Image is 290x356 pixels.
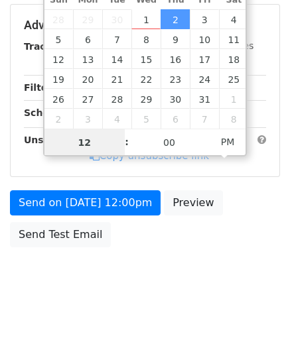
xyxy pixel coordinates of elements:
[131,29,161,49] span: October 8, 2025
[44,29,74,49] span: October 5, 2025
[102,49,131,69] span: October 14, 2025
[219,69,248,89] span: October 25, 2025
[73,9,102,29] span: September 29, 2025
[190,89,219,109] span: October 31, 2025
[190,29,219,49] span: October 10, 2025
[161,29,190,49] span: October 9, 2025
[190,69,219,89] span: October 24, 2025
[190,109,219,129] span: November 7, 2025
[73,69,102,89] span: October 20, 2025
[131,49,161,69] span: October 15, 2025
[24,41,68,52] strong: Tracking
[161,109,190,129] span: November 6, 2025
[24,107,72,118] strong: Schedule
[131,109,161,129] span: November 5, 2025
[164,190,222,215] a: Preview
[190,9,219,29] span: October 3, 2025
[102,109,131,129] span: November 4, 2025
[161,9,190,29] span: October 2, 2025
[44,109,74,129] span: November 2, 2025
[44,69,74,89] span: October 19, 2025
[44,129,125,156] input: Hour
[131,89,161,109] span: October 29, 2025
[73,29,102,49] span: October 6, 2025
[131,69,161,89] span: October 22, 2025
[102,89,131,109] span: October 28, 2025
[24,135,89,145] strong: Unsubscribe
[125,129,129,155] span: :
[24,18,266,32] h5: Advanced
[73,89,102,109] span: October 27, 2025
[10,222,111,247] a: Send Test Email
[10,190,161,215] a: Send on [DATE] 12:00pm
[161,89,190,109] span: October 30, 2025
[219,29,248,49] span: October 11, 2025
[190,49,219,69] span: October 17, 2025
[90,150,209,162] a: Copy unsubscribe link
[161,49,190,69] span: October 16, 2025
[102,69,131,89] span: October 21, 2025
[219,9,248,29] span: October 4, 2025
[129,129,210,156] input: Minute
[102,9,131,29] span: September 30, 2025
[224,292,290,356] iframe: Chat Widget
[161,69,190,89] span: October 23, 2025
[24,82,58,93] strong: Filters
[219,49,248,69] span: October 18, 2025
[73,49,102,69] span: October 13, 2025
[44,89,74,109] span: October 26, 2025
[73,109,102,129] span: November 3, 2025
[102,29,131,49] span: October 7, 2025
[219,109,248,129] span: November 8, 2025
[219,89,248,109] span: November 1, 2025
[210,129,246,155] span: Click to toggle
[44,9,74,29] span: September 28, 2025
[131,9,161,29] span: October 1, 2025
[44,49,74,69] span: October 12, 2025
